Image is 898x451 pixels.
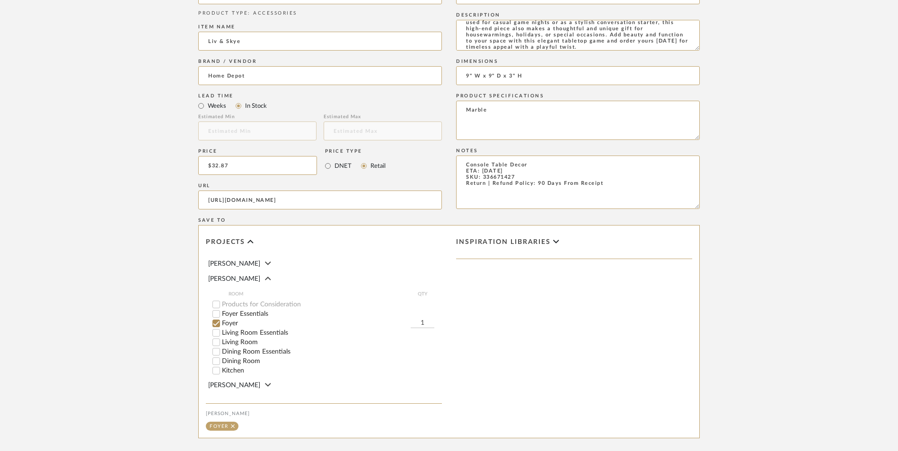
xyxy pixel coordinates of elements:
div: PRODUCT TYPE [198,10,442,17]
div: [PERSON_NAME] [206,411,442,416]
div: Dimensions [456,59,700,64]
label: Living Room [222,339,442,346]
input: Estimated Max [324,121,442,140]
span: Projects [206,238,245,246]
span: [PERSON_NAME] [208,260,260,267]
label: Kitchen [222,367,442,374]
div: Brand / Vendor [198,59,442,64]
label: Foyer [222,320,411,327]
span: [PERSON_NAME] [208,276,260,282]
div: Description [456,12,700,18]
div: Item name [198,24,442,30]
input: Enter DNET Price [198,156,317,175]
div: Price Type [325,148,386,154]
div: Estimated Min [198,114,317,120]
span: : ACCESSORIES [248,11,297,16]
span: QTY [411,290,434,298]
input: Enter Name [198,32,442,51]
span: [PERSON_NAME] [208,382,260,389]
input: Enter Dimensions [456,66,700,85]
mat-radio-group: Select price type [325,156,386,175]
label: Dining Room Essentials [222,348,442,355]
input: Estimated Min [198,121,317,140]
label: Retail [370,161,386,171]
label: Foyer Essentials [222,311,442,317]
mat-radio-group: Select item type [198,100,442,112]
input: Unknown [198,66,442,85]
div: Product Specifications [456,93,700,99]
label: DNET [334,161,352,171]
input: Enter URL [198,191,442,209]
div: Estimated Max [324,114,442,120]
label: Living Room Essentials [222,330,442,336]
label: Dining Room [222,358,442,364]
span: Inspiration libraries [456,238,551,246]
div: Price [198,148,317,154]
label: In Stock [244,101,267,111]
label: Weeks [207,101,226,111]
div: Lead Time [198,93,442,99]
span: ROOM [229,290,411,298]
div: Notes [456,148,700,154]
div: URL [198,183,442,189]
div: Foyer [210,424,229,429]
div: Save To [198,217,700,223]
